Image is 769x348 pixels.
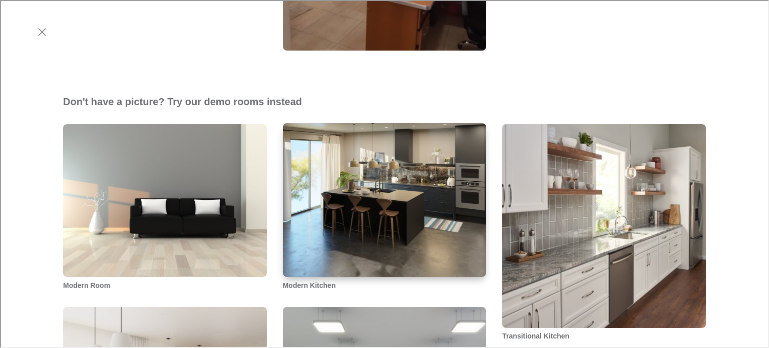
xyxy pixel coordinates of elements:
[501,123,705,340] li: Transitional Kitchen
[62,94,301,107] h2: Don't have a picture? Try our demo rooms instead
[501,330,705,340] h3: Transitional Kitchen
[62,123,266,289] li: Modern Room
[32,22,50,40] button: Exit visualizer
[282,123,486,289] li: Modern Kitchen
[501,123,707,329] img: Transitional Kitchen
[62,123,268,277] img: Modern Room
[282,279,486,290] h3: Modern Kitchen
[282,122,488,277] img: Modern Kitchen
[62,279,266,290] h3: Modern Room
